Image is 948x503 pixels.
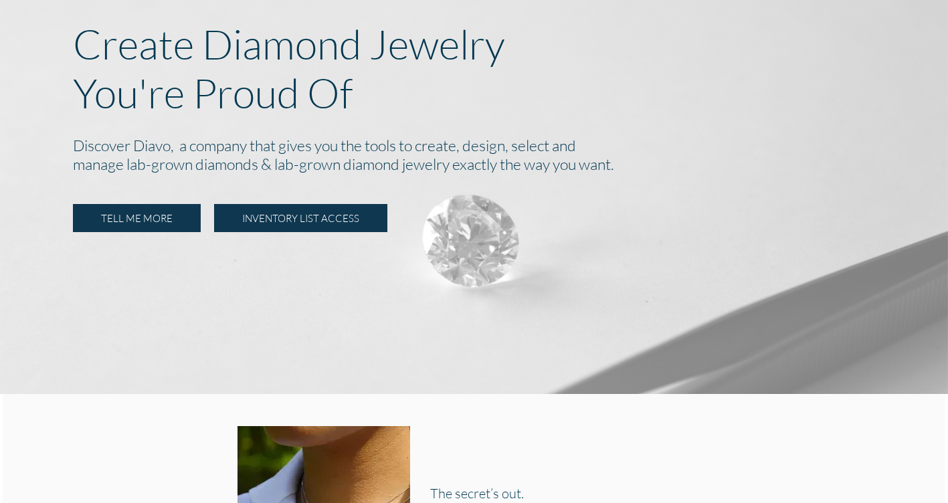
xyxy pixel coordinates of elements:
iframe: Drift Widget Chat Controller [881,436,932,487]
p: Create Diamond Jewelry You're Proud Of [73,19,876,117]
h2: Discover Diavo, a company that gives you the tools to create, design, select and manage lab-grown... [73,133,876,179]
iframe: Drift Widget Chat Window [672,297,940,444]
a: INVENTORY LIST ACCESS [214,204,387,232]
h3: The secret’s out. [430,485,789,501]
a: TELL ME MORE [73,204,201,232]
